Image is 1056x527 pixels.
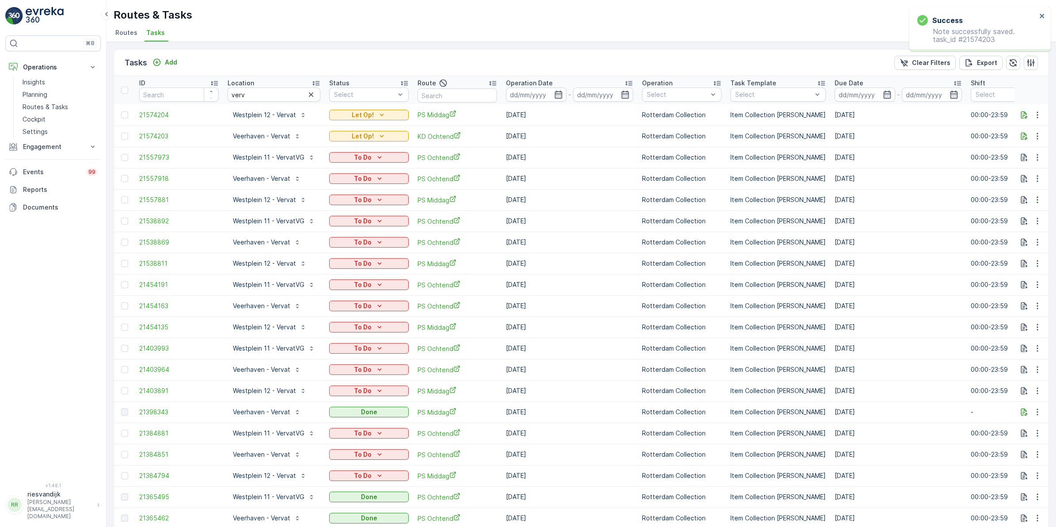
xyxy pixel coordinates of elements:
td: 00:00-23:59 [966,423,1055,444]
td: 00:00-23:59 [966,444,1055,465]
button: To Do [329,258,409,269]
td: [DATE] [830,210,966,232]
td: [DATE] [830,104,966,126]
a: Insights [19,76,101,88]
td: 00:00-23:59 [966,338,1055,359]
td: 00:00-23:59 [966,210,1055,232]
span: 21454191 [139,280,219,289]
button: To Do [329,364,409,375]
button: Add [149,57,181,68]
td: Rotterdam Collection [638,486,726,508]
td: Item Collection [PERSON_NAME] [726,295,830,317]
a: 21398343 [139,408,219,416]
p: [PERSON_NAME][EMAIL_ADDRESS][DOMAIN_NAME] [27,499,93,520]
button: Westplein 11 - VervatVG [228,214,320,228]
a: PS Ochtend [418,280,497,290]
p: 99 [88,168,95,176]
a: PS Middag [418,195,497,205]
a: 21557881 [139,195,219,204]
p: Reports [23,185,97,194]
button: Westplein 11 - VervatVG [228,341,320,355]
p: Export [977,58,997,67]
span: PS Ochtend [418,450,497,459]
p: To Do [354,195,372,204]
td: [DATE] [830,274,966,295]
p: Cockpit [23,115,46,124]
button: Westplein 11 - VervatVG [228,278,320,292]
td: [DATE] [501,210,638,232]
p: Westplein 11 - VervatVG [233,344,304,353]
p: To Do [354,259,372,268]
td: [DATE] [830,126,966,147]
p: Insights [23,78,45,87]
p: Westplein 11 - VervatVG [233,493,304,501]
div: RR [8,498,22,512]
td: 00:00-23:59 [966,189,1055,210]
td: Item Collection [PERSON_NAME] [726,232,830,253]
a: Planning [19,88,101,101]
td: [DATE] [501,465,638,486]
td: [DATE] [501,168,638,189]
td: [DATE] [830,444,966,465]
td: Rotterdam Collection [638,423,726,444]
button: Westplein 12 - Vervat [228,469,312,483]
td: Rotterdam Collection [638,444,726,465]
button: To Do [329,173,409,184]
a: PS Middag [418,323,497,332]
p: Engagement [23,142,83,151]
button: RRriesvandijk[PERSON_NAME][EMAIL_ADDRESS][DOMAIN_NAME] [5,490,101,520]
td: [DATE] [501,423,638,444]
a: PS Middag [418,259,497,268]
div: Toggle Row Selected [121,218,128,225]
a: 21557918 [139,174,219,183]
a: 21538811 [139,259,219,268]
a: Cockpit [19,113,101,126]
div: Toggle Row Selected [121,451,128,458]
td: Item Collection [PERSON_NAME] [726,423,830,444]
a: PS Ochtend [418,153,497,162]
div: Toggle Row Selected [121,154,128,161]
button: Westplein 11 - VervatVG [228,426,320,440]
td: [DATE] [830,486,966,508]
p: Westplein 12 - Vervat [233,259,296,268]
p: To Do [354,217,372,225]
a: 21384881 [139,429,219,438]
td: Item Collection [PERSON_NAME] [726,210,830,232]
span: 21538892 [139,217,219,225]
a: PS Ochtend [418,365,497,374]
a: 21538869 [139,238,219,247]
p: To Do [354,302,372,310]
button: Westplein 11 - VervatVG [228,490,320,504]
td: Rotterdam Collection [638,380,726,401]
button: Westplein 12 - Vervat [228,384,312,398]
td: [DATE] [830,359,966,380]
p: To Do [354,153,372,162]
button: Clear Filters [894,56,956,70]
td: Rotterdam Collection [638,104,726,126]
button: To Do [329,195,409,205]
p: Veerhaven - Vervat [233,132,290,141]
span: 21365495 [139,493,219,501]
td: [DATE] [501,104,638,126]
span: PS Ochtend [418,344,497,353]
button: Westplein 11 - VervatVG [228,150,320,164]
p: Westplein 12 - Vervat [233,323,296,332]
input: Search [139,88,219,102]
td: [DATE] [830,168,966,189]
a: 21574203 [139,132,219,141]
td: [DATE] [501,147,638,168]
td: Rotterdam Collection [638,401,726,423]
a: PS Ochtend [418,217,497,226]
p: To Do [354,344,372,353]
button: To Do [329,470,409,481]
span: 21403964 [139,365,219,374]
td: 00:00-23:59 [966,317,1055,338]
td: [DATE] [501,401,638,423]
td: Rotterdam Collection [638,210,726,232]
a: PS Ochtend [418,174,497,183]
